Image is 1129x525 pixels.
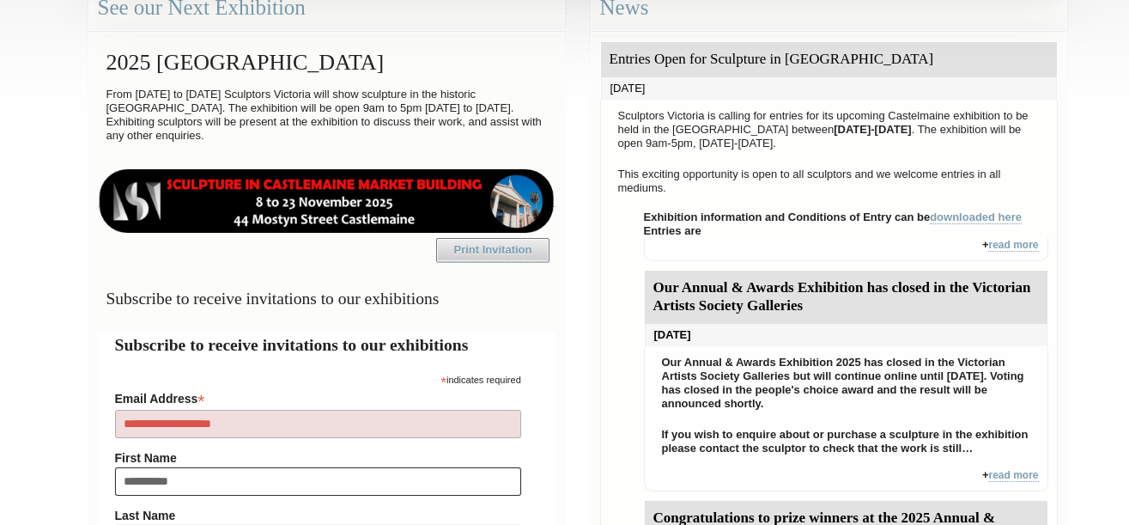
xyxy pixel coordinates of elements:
[98,169,555,233] img: castlemaine-ldrbd25v2.png
[610,163,1048,199] p: This exciting opportunity is open to all sculptors and we welcome entries in all mediums.
[436,238,549,262] a: Print Invitation
[98,83,555,147] p: From [DATE] to [DATE] Sculptors Victoria will show sculpture in the historic [GEOGRAPHIC_DATA]. T...
[115,333,538,357] h2: Subscribe to receive invitations to our exhibitions
[644,468,1048,491] div: +
[988,239,1038,252] a: read more
[653,424,1039,460] p: If you wish to enquire about or purchase a sculpture in the exhibition please contact the sculpto...
[610,105,1048,155] p: Sculptors Victoria is calling for entries for its upcoming Castelmaine exhibition to be held in t...
[834,123,912,136] strong: [DATE]-[DATE]
[644,238,1048,261] div: +
[930,211,1022,224] a: downloaded here
[98,282,555,315] h3: Subscribe to receive invitations to our exhibitions
[115,509,521,522] label: Last Name
[645,271,1047,324] div: Our Annual & Awards Exhibition has closed in the Victorian Artists Society Galleries
[601,77,1057,100] div: [DATE]
[115,451,521,465] label: First Name
[988,469,1038,482] a: read more
[653,351,1039,415] p: Our Annual & Awards Exhibition 2025 has closed in the Victorian Artists Society Galleries but wil...
[98,41,555,83] h2: 2025 [GEOGRAPHIC_DATA]
[601,42,1057,77] div: Entries Open for Sculpture in [GEOGRAPHIC_DATA]
[644,211,1023,224] strong: Exhibition information and Conditions of Entry can be
[645,324,1047,346] div: [DATE]
[115,387,521,407] label: Email Address
[115,370,521,387] div: indicates required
